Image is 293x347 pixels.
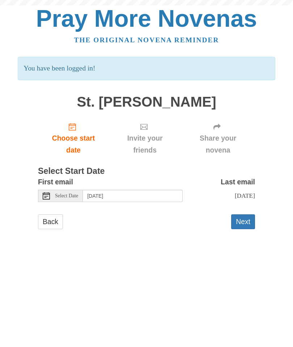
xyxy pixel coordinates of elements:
span: Invite your friends [116,132,174,156]
span: Share your novena [188,132,248,156]
label: First email [38,176,73,188]
span: [DATE] [235,192,255,199]
div: Click "Next" to confirm your start date first. [181,117,255,160]
h3: Select Start Date [38,167,255,176]
span: Choose start date [45,132,102,156]
label: Last email [221,176,255,188]
a: Pray More Novenas [36,5,257,32]
a: Back [38,214,63,229]
p: You have been logged in! [18,57,275,80]
a: The original novena reminder [74,36,219,44]
div: Click "Next" to confirm your start date first. [109,117,181,160]
span: Select Date [55,193,78,198]
a: Choose start date [38,117,109,160]
button: Next [231,214,255,229]
h1: St. [PERSON_NAME] [38,94,255,110]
